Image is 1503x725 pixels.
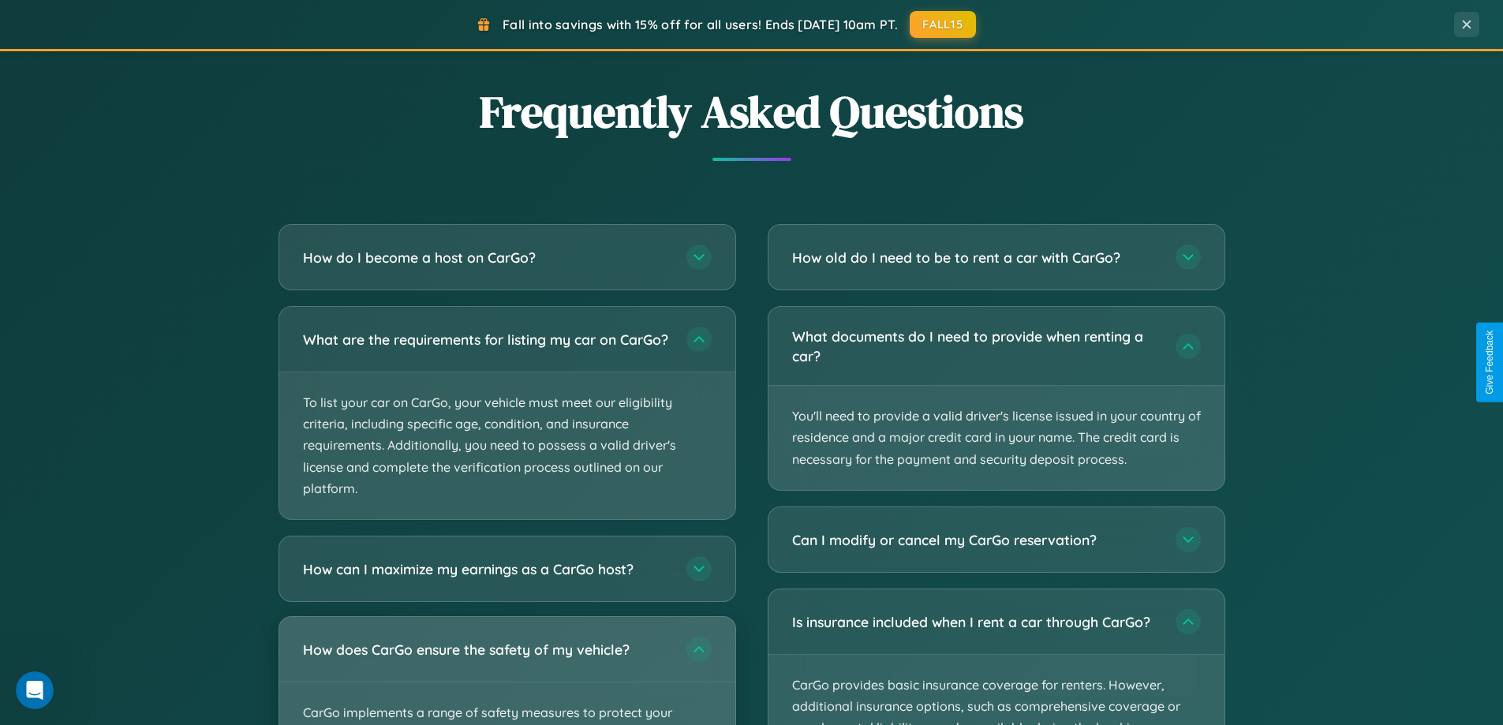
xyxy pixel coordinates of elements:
[16,671,54,709] iframe: Intercom live chat
[1484,331,1495,394] div: Give Feedback
[792,612,1160,632] h3: Is insurance included when I rent a car through CarGo?
[279,81,1225,142] h2: Frequently Asked Questions
[792,327,1160,365] h3: What documents do I need to provide when renting a car?
[303,559,671,579] h3: How can I maximize my earnings as a CarGo host?
[910,11,976,38] button: FALL15
[792,530,1160,550] h3: Can I modify or cancel my CarGo reservation?
[768,386,1224,490] p: You'll need to provide a valid driver's license issued in your country of residence and a major c...
[503,17,898,32] span: Fall into savings with 15% off for all users! Ends [DATE] 10am PT.
[303,330,671,349] h3: What are the requirements for listing my car on CarGo?
[792,248,1160,267] h3: How old do I need to be to rent a car with CarGo?
[303,640,671,660] h3: How does CarGo ensure the safety of my vehicle?
[279,372,735,519] p: To list your car on CarGo, your vehicle must meet our eligibility criteria, including specific ag...
[303,248,671,267] h3: How do I become a host on CarGo?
